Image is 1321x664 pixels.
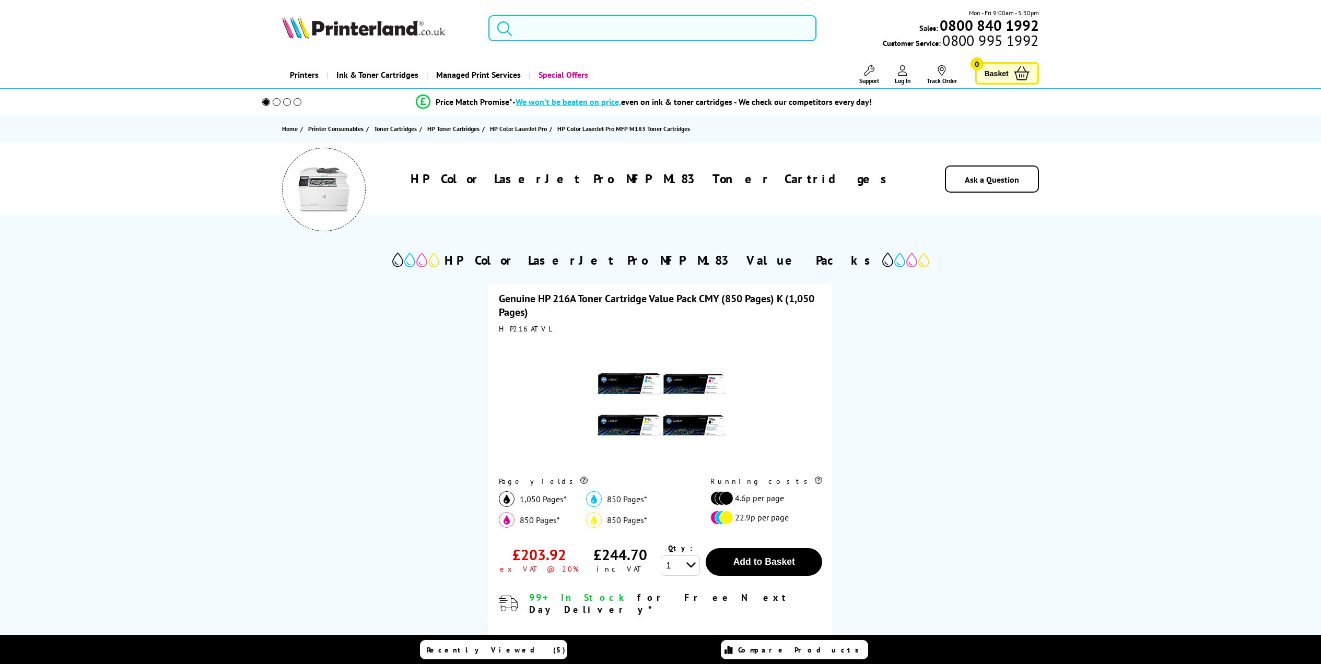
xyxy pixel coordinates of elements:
span: Printer Consumables [308,123,364,134]
span: Compare Products [738,645,864,655]
span: Price Match Promise* [436,97,512,107]
div: - even on ink & toner cartridges - We check our competitors every day! [512,97,872,107]
a: Genuine HP 216A Toner Cartridge Value Pack CMY (850 Pages) K (1,050 Pages) [499,292,814,319]
span: Ink & Toner Cartridges [336,62,418,88]
span: 850 Pages* [607,515,647,525]
a: Toner Cartridges [374,123,419,134]
a: HP Toner Cartridges [427,123,482,134]
a: Ask a Question [965,174,1019,185]
span: Customer Service: [883,35,1038,48]
div: £244.70 [593,545,647,564]
span: Basket [985,66,1009,80]
div: Running costs [710,477,822,486]
div: £203.92 [512,545,566,564]
a: Printerland Logo [282,16,475,41]
a: Log In [895,65,911,85]
img: black_icon.svg [499,491,515,507]
img: Printerland Logo [282,16,445,39]
h2: HP Color LaserJet Pro MFP M183 Value Packs [445,252,877,268]
a: Track Order [927,65,957,85]
a: Compare Products [721,640,868,659]
span: for Free Next Day Delivery* [529,591,792,615]
li: 22.9p per page [710,511,817,525]
img: HP 216A Toner Cartridge Value Pack CMY (850 Pages) K (1,050 Pages) [595,339,726,469]
span: Log In [895,77,911,85]
b: 0800 840 1992 [940,16,1039,35]
span: Recently Viewed (5) [427,645,566,655]
span: HP Toner Cartridges [427,123,480,134]
div: ex VAT @ 20% [500,564,579,574]
span: 0 [971,57,984,70]
a: Ink & Toner Cartridges [326,62,426,88]
a: Basket 0 [975,62,1039,85]
button: Add to Basket [706,548,822,576]
a: Support [859,65,879,85]
a: 0800 840 1992 [938,20,1039,30]
span: 850 Pages* [607,494,647,504]
button: view more [770,626,823,646]
span: Support [859,77,879,85]
span: Sales: [919,23,938,33]
a: Printer Consumables [308,123,366,134]
div: HP216ATVL [499,324,823,334]
a: Home [282,123,300,134]
a: Special Offers [529,62,596,88]
li: modal_Promise [248,93,1041,111]
span: 850 Pages* [520,515,560,525]
div: Page yields [499,477,693,486]
span: Mon - Fri 9:00am - 5:30pm [969,8,1039,18]
img: cyan_icon.svg [586,491,602,507]
a: Managed Print Services [426,62,529,88]
a: Recently Viewed (5) [420,640,567,659]
img: yellow_icon.svg [586,512,602,528]
div: inc VAT [597,564,644,574]
span: 0800 995 1992 [941,35,1038,45]
li: 4.6p per page [710,491,817,505]
span: Toner Cartridges [374,123,417,134]
img: magenta_icon.svg [499,512,515,528]
a: HP Color LaserJet Pro [490,123,550,134]
img: HP Color LaserJet Pro MFP M183 Multifunction Printer Toner Cartridges [298,163,350,216]
span: 99+ In Stock [529,591,628,603]
span: 1,050 Pages* [520,494,567,504]
span: We won’t be beaten on price, [516,97,621,107]
a: Printers [282,62,326,88]
span: Qty: [668,543,693,553]
h1: HP Color LaserJet Pro MFP M183 Toner Cartridges [411,171,893,187]
span: Add to Basket [733,556,795,567]
span: HP Color LaserJet Pro MFP M183 Toner Cartridges [557,125,690,133]
span: HP Color LaserJet Pro [490,123,547,134]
